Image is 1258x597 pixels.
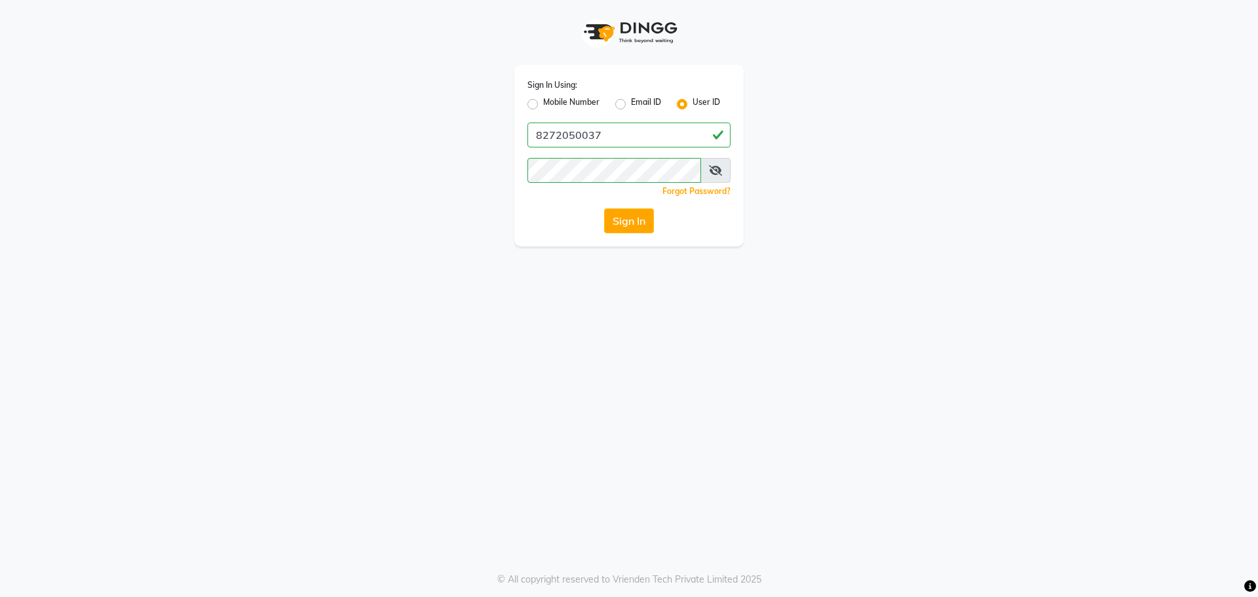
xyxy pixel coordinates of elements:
label: Sign In Using: [527,79,577,91]
input: Username [527,158,701,183]
label: Email ID [631,96,661,112]
label: User ID [693,96,720,112]
img: logo1.svg [577,13,681,52]
label: Mobile Number [543,96,600,112]
a: Forgot Password? [662,186,731,196]
input: Username [527,123,731,147]
button: Sign In [604,208,654,233]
